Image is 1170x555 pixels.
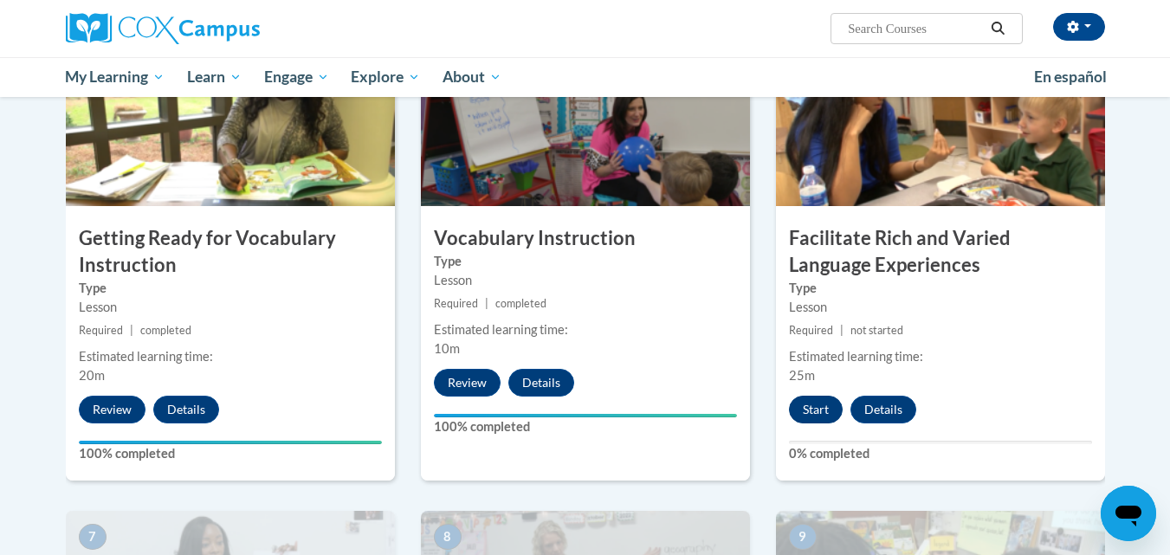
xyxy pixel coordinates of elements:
span: completed [495,297,546,310]
button: Details [153,396,219,423]
div: Lesson [789,298,1092,317]
span: About [443,67,501,87]
label: 100% completed [79,444,382,463]
label: Type [789,279,1092,298]
div: Lesson [434,271,737,290]
label: Type [434,252,737,271]
button: Review [79,396,145,423]
img: Cox Campus [66,13,260,44]
span: Explore [351,67,420,87]
div: Your progress [79,441,382,444]
a: My Learning [55,57,177,97]
div: Main menu [40,57,1131,97]
label: Type [79,279,382,298]
h3: Vocabulary Instruction [421,225,750,252]
span: En español [1034,68,1107,86]
span: Required [434,297,478,310]
span: 8 [434,524,462,550]
a: About [431,57,513,97]
span: 20m [79,368,105,383]
span: | [130,324,133,337]
span: Required [79,324,123,337]
span: Engage [264,67,329,87]
a: En español [1023,59,1118,95]
div: Your progress [434,414,737,417]
span: 10m [434,341,460,356]
a: Cox Campus [66,13,395,44]
a: Learn [176,57,253,97]
img: Course Image [66,33,395,206]
h3: Facilitate Rich and Varied Language Experiences [776,225,1105,279]
label: 100% completed [434,417,737,436]
span: 7 [79,524,107,550]
span: 25m [789,368,815,383]
button: Account Settings [1053,13,1105,41]
span: | [840,324,844,337]
div: Lesson [79,298,382,317]
img: Course Image [776,33,1105,206]
span: Required [789,324,833,337]
a: Engage [253,57,340,97]
button: Review [434,369,501,397]
label: 0% completed [789,444,1092,463]
div: Estimated learning time: [434,320,737,339]
button: Details [508,369,574,397]
span: completed [140,324,191,337]
h3: Getting Ready for Vocabulary Instruction [66,225,395,279]
div: Estimated learning time: [79,347,382,366]
span: not started [850,324,903,337]
span: 9 [789,524,817,550]
input: Search Courses [846,18,985,39]
a: Explore [339,57,431,97]
span: My Learning [65,67,165,87]
span: Learn [187,67,242,87]
img: Course Image [421,33,750,206]
button: Search [985,18,1011,39]
button: Start [789,396,843,423]
div: Estimated learning time: [789,347,1092,366]
span: | [485,297,488,310]
button: Details [850,396,916,423]
iframe: Button to launch messaging window [1101,486,1156,541]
